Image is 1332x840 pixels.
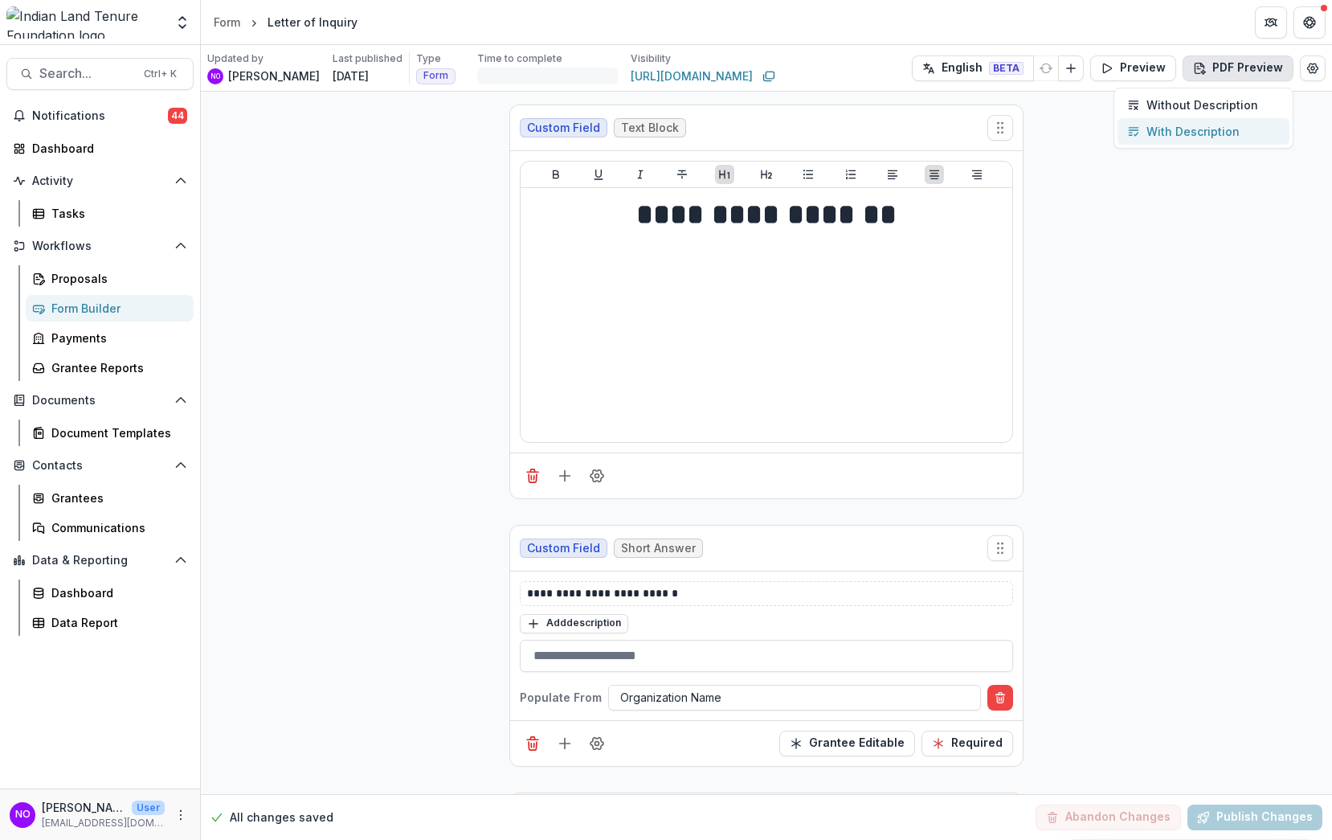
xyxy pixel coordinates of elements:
button: Required [921,731,1013,756]
button: Add Language [1058,55,1084,81]
div: Form Builder [51,300,181,317]
button: Open Activity [6,168,194,194]
button: Search... [6,58,194,90]
a: [URL][DOMAIN_NAME] [631,68,753,84]
button: Publish Changes [1187,805,1322,830]
button: Delete condition [987,685,1013,711]
p: [DATE] [333,68,369,84]
button: Notifications44 [6,103,194,129]
div: Communications [51,519,181,536]
button: Delete field [520,731,545,756]
div: Proposals [51,270,181,287]
button: Open Workflows [6,233,194,259]
a: Communications [26,514,194,541]
p: Updated by [207,51,264,66]
div: Grantee Reports [51,359,181,376]
div: Data Report [51,614,181,631]
p: User [132,801,165,815]
button: Open Documents [6,387,194,413]
span: Form [423,70,448,81]
p: Time to complete [477,51,562,66]
a: Form [207,10,247,34]
span: Notifications [32,109,168,123]
p: All changes saved [230,809,333,826]
button: Open Data & Reporting [6,547,194,573]
span: Custom Field [527,542,600,555]
a: Data Report [26,609,194,636]
p: Populate From [520,689,602,706]
span: Custom Field [527,121,600,135]
p: [PERSON_NAME] [228,68,320,84]
button: Add field [552,731,578,756]
span: Short Answer [621,542,696,555]
button: Bold [546,165,566,184]
div: Dashboard [32,140,181,157]
button: Field Settings [584,731,610,756]
button: Heading 2 [757,165,776,184]
div: Document Templates [51,424,181,441]
span: Text Block [621,121,679,135]
p: [EMAIL_ADDRESS][DOMAIN_NAME] [42,816,165,830]
p: Without Description [1146,96,1258,113]
button: Heading 1 [715,165,734,184]
button: Read Only Toggle [779,731,915,756]
p: Visibility [631,51,671,66]
div: Nicole Olson [15,809,31,820]
div: Payments [51,330,181,346]
button: Delete field [520,463,545,489]
button: Italicize [631,165,650,184]
span: Activity [32,174,168,188]
div: Tasks [51,205,181,222]
button: Open entity switcher [171,6,194,39]
span: Documents [32,394,168,408]
button: PDF Preview [1183,55,1293,81]
div: Dashboard [51,584,181,601]
div: Nicole Olson [210,73,220,80]
button: Underline [589,165,608,184]
button: Add field [552,463,578,489]
a: Form Builder [26,295,194,322]
div: Ctrl + K [141,65,180,83]
button: Field Settings [584,463,610,489]
button: Edit Form Settings [1300,55,1326,81]
button: Open Contacts [6,453,194,478]
button: Move field [987,535,1013,561]
p: Last published [333,51,402,66]
button: Ordered List [841,165,860,184]
a: Proposals [26,265,194,292]
p: Type [416,51,441,66]
a: Tasks [26,200,194,227]
img: Indian Land Tenure Foundation logo [6,6,165,39]
button: Bullet List [799,165,818,184]
button: Align Right [967,165,987,184]
div: Grantees [51,490,181,506]
span: Search... [39,66,134,81]
button: Preview [1090,55,1176,81]
button: Move field [987,115,1013,141]
a: Dashboard [26,580,194,606]
div: Form [214,14,240,31]
button: Abandon Changes [1036,805,1181,830]
button: Align Left [883,165,902,184]
button: More [171,805,190,825]
span: Workflows [32,240,168,253]
button: Get Help [1293,6,1326,39]
a: Document Templates [26,420,194,446]
span: Contacts [32,459,168,473]
button: Partners [1255,6,1287,39]
button: Strike [672,165,692,184]
span: Data & Reporting [32,554,168,568]
button: Copy link [759,67,778,86]
a: Grantee Reports [26,354,194,381]
p: [PERSON_NAME] [42,799,125,816]
a: Dashboard [6,135,194,162]
button: English BETA [912,55,1034,81]
button: Adddescription [520,614,628,633]
span: 44 [168,108,187,124]
button: Align Center [925,165,944,184]
div: Letter of Inquiry [268,14,358,31]
button: Refresh Translation [1033,55,1059,81]
a: Payments [26,325,194,351]
nav: breadcrumb [207,10,364,34]
a: Grantees [26,485,194,511]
